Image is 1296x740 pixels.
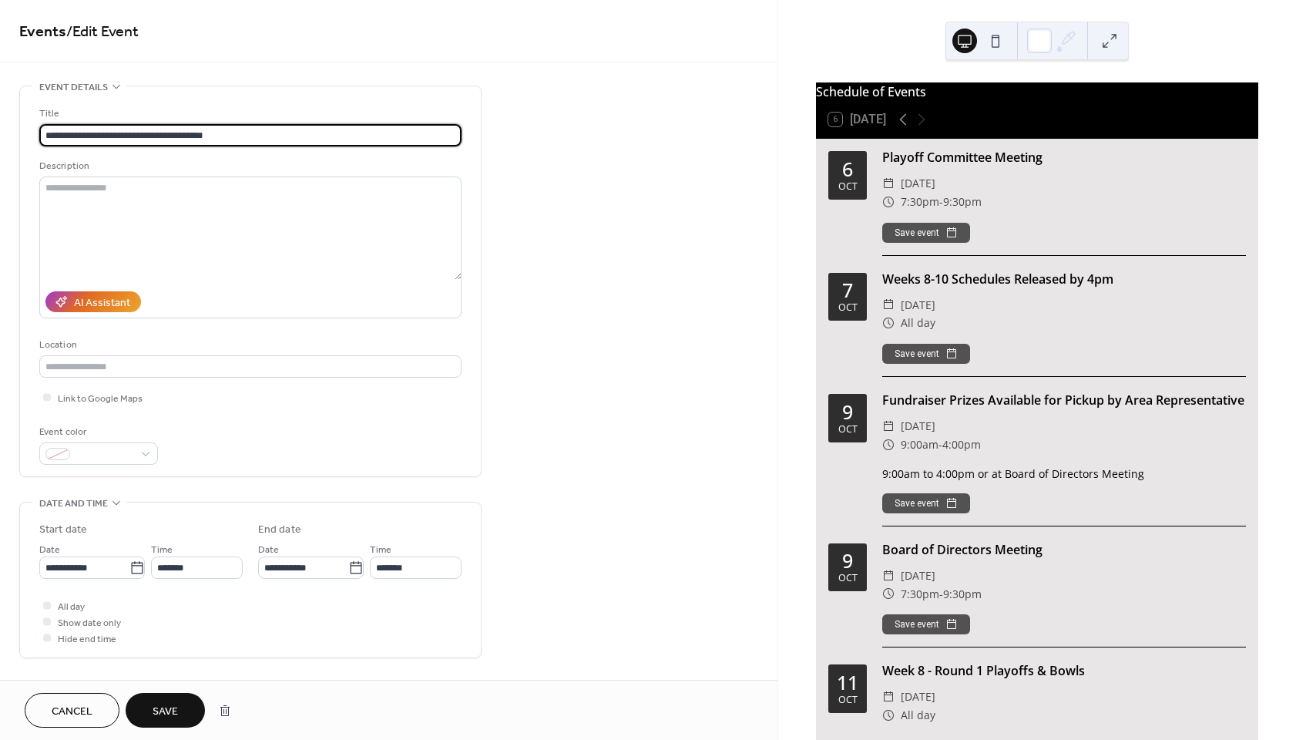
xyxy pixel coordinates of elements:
div: Title [39,106,458,122]
div: Fundraiser Prizes Available for Pickup by Area Representative [882,391,1246,409]
span: All day [58,599,85,615]
span: Link to Google Maps [58,391,143,407]
span: - [939,193,943,211]
span: Date [258,542,279,558]
div: ​ [882,174,895,193]
span: - [938,436,942,454]
button: AI Assistant [45,291,141,312]
div: Oct [838,695,858,705]
span: [DATE] [901,417,935,436]
div: ​ [882,296,895,314]
div: ​ [882,193,895,211]
div: ​ [882,567,895,585]
span: Date [39,542,60,558]
span: Cancel [52,704,92,720]
div: Oct [838,573,858,584]
span: 4:00pm [942,436,981,454]
div: AI Assistant [74,295,130,311]
button: Cancel [25,693,119,728]
span: 9:30pm [943,193,982,211]
button: Save [126,693,205,728]
span: Event details [39,79,108,96]
div: ​ [882,585,895,604]
span: Save [153,704,178,720]
span: All day [901,706,935,725]
span: - [939,585,943,604]
div: 6 [842,160,853,179]
div: Oct [838,303,858,313]
div: 11 [837,673,858,692]
span: 7:30pm [901,585,939,604]
div: ​ [882,314,895,332]
div: Event color [39,424,155,440]
span: [DATE] [901,174,935,193]
div: 9:00am to 4:00pm or at Board of Directors Meeting [882,466,1246,482]
span: [DATE] [901,296,935,314]
div: Start date [39,522,87,538]
span: [DATE] [901,567,935,585]
button: Save event [882,614,970,634]
div: Oct [838,182,858,192]
span: 7:30pm [901,193,939,211]
div: Oct [838,425,858,435]
div: Schedule of Events [816,82,1258,101]
span: Time [151,542,173,558]
span: Time [370,542,391,558]
span: Show date only [58,615,121,631]
span: 9:00am [901,436,938,454]
span: Date and time [39,496,108,512]
span: All day [901,314,935,332]
span: [DATE] [901,688,935,706]
div: ​ [882,417,895,436]
button: Save event [882,344,970,364]
span: Hide end time [58,631,116,647]
div: ​ [882,436,895,454]
div: Playoff Committee Meeting [882,148,1246,166]
div: ​ [882,688,895,706]
div: Description [39,158,458,174]
span: 9:30pm [943,585,982,604]
div: 9 [842,551,853,570]
div: Board of Directors Meeting [882,540,1246,559]
div: 9 [842,402,853,422]
button: Save event [882,493,970,513]
div: End date [258,522,301,538]
div: ​ [882,706,895,725]
div: Location [39,337,458,353]
div: Weeks 8-10 Schedules Released by 4pm [882,270,1246,288]
span: Recurring event [39,677,121,693]
button: Save event [882,223,970,243]
div: Week 8 - Round 1 Playoffs & Bowls [882,661,1246,680]
div: 7 [842,281,853,300]
span: / Edit Event [66,17,139,47]
a: Events [19,17,66,47]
